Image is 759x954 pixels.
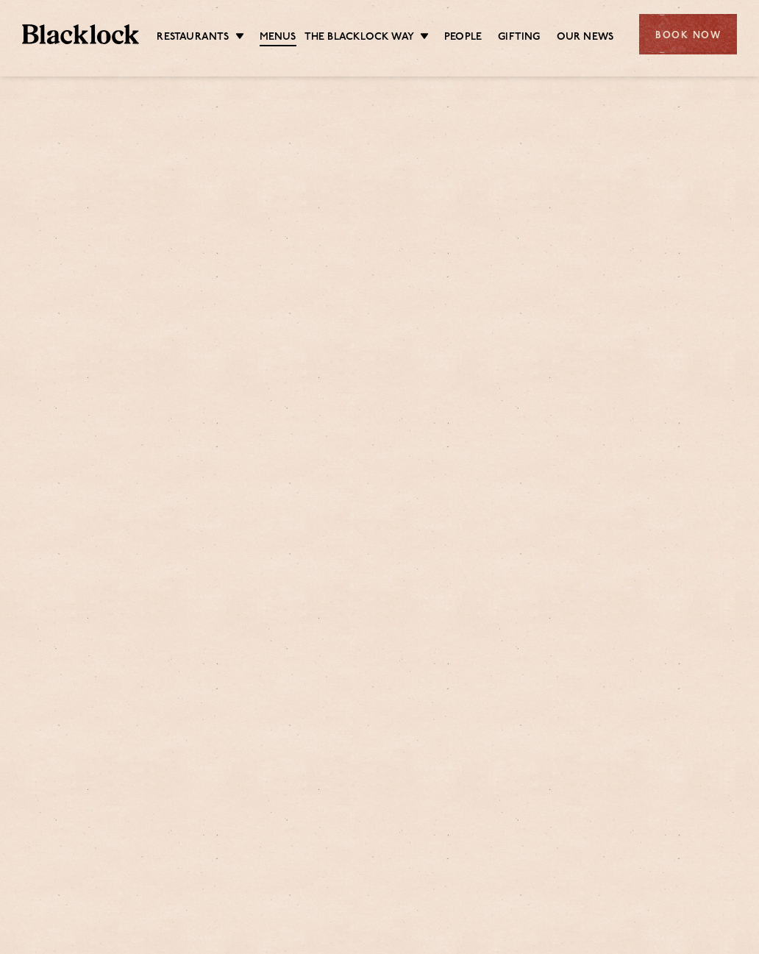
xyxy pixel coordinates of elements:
[498,30,540,45] a: Gifting
[444,30,482,45] a: People
[639,14,737,54] div: Book Now
[260,30,296,46] a: Menus
[22,24,139,44] img: BL_Textured_Logo-footer-cropped.svg
[304,30,414,45] a: The Blacklock Way
[557,30,614,45] a: Our News
[157,30,229,45] a: Restaurants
